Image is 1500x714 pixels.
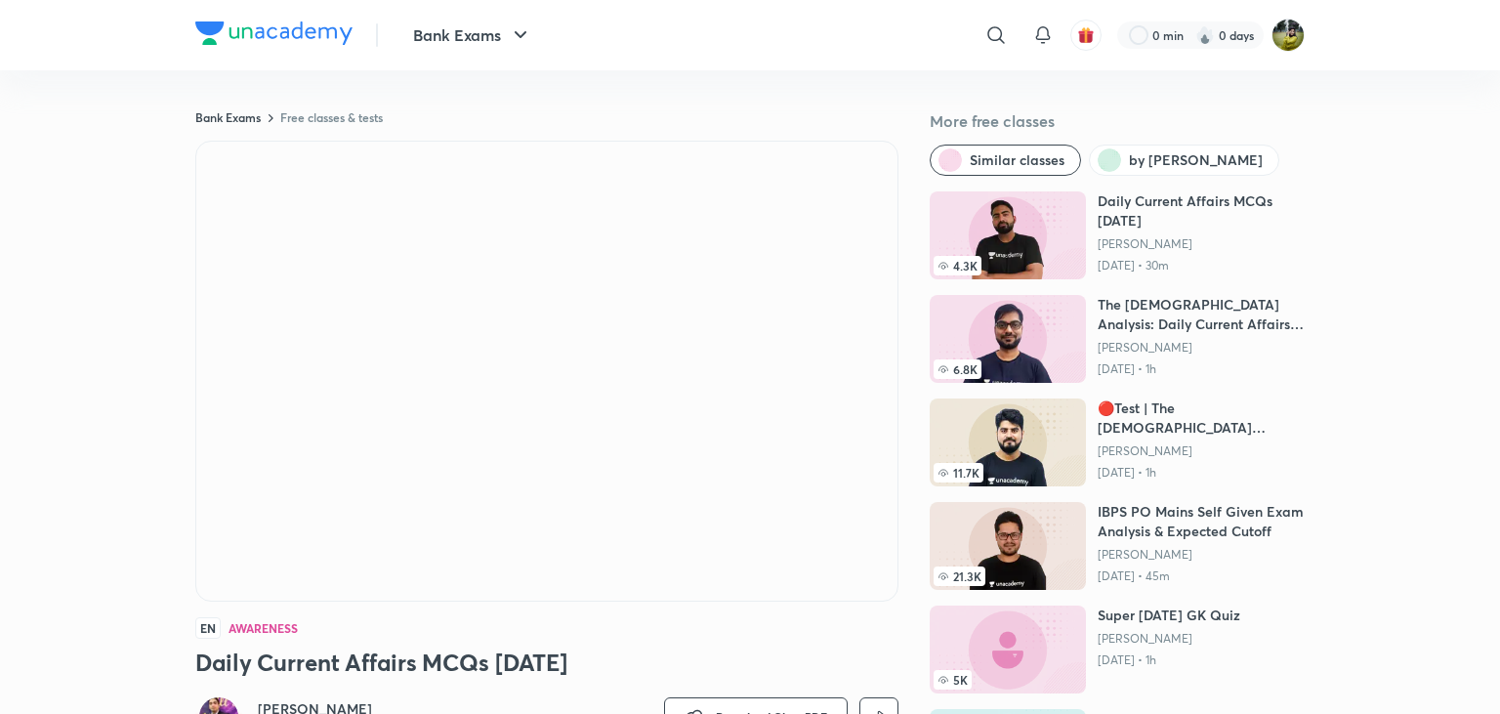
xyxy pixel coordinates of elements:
p: [DATE] • 30m [1098,258,1305,273]
span: 4.3K [934,256,981,275]
a: [PERSON_NAME] [1098,631,1240,647]
h6: The [DEMOGRAPHIC_DATA] Analysis: Daily Current Affairs ([DATE]) [1098,295,1305,334]
img: streak [1195,25,1215,45]
h6: Daily Current Affairs MCQs [DATE] [1098,191,1305,231]
p: [DATE] • 1h [1098,652,1240,668]
h6: Super [DATE] GK Quiz [1098,606,1240,625]
button: avatar [1070,20,1102,51]
img: avatar [1077,26,1095,44]
button: Bank Exams [401,16,544,55]
span: 21.3K [934,567,985,586]
button: by Abhijeet Mishra [1089,145,1279,176]
span: 5K [934,670,972,690]
button: Similar classes [930,145,1081,176]
p: [DATE] • 1h [1098,361,1305,377]
a: [PERSON_NAME] [1098,340,1305,356]
p: [DATE] • 45m [1098,568,1305,584]
a: Bank Exams [195,109,261,125]
h5: More free classes [930,109,1305,133]
span: by Abhijeet Mishra [1129,150,1263,170]
img: Jyoti singh [1271,19,1305,52]
h4: Awareness [229,622,297,634]
h6: 🔴Test | The [DEMOGRAPHIC_DATA] Editorial | 50 Questions | [DATE]🔴 [1098,399,1305,438]
a: [PERSON_NAME] [1098,236,1305,252]
span: Similar classes [970,150,1064,170]
a: [PERSON_NAME] [1098,547,1305,563]
span: EN [195,617,221,639]
span: 6.8K [934,359,981,379]
h3: Daily Current Affairs MCQs [DATE] [195,647,898,678]
span: 11.7K [934,463,983,483]
p: [DATE] • 1h [1098,465,1305,481]
a: Free classes & tests [280,109,383,125]
a: Company Logo [195,21,353,50]
img: Company Logo [195,21,353,45]
h6: IBPS PO Mains Self Given Exam Analysis & Expected Cutoff [1098,502,1305,541]
iframe: Class [196,142,897,601]
a: [PERSON_NAME] [1098,443,1305,459]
